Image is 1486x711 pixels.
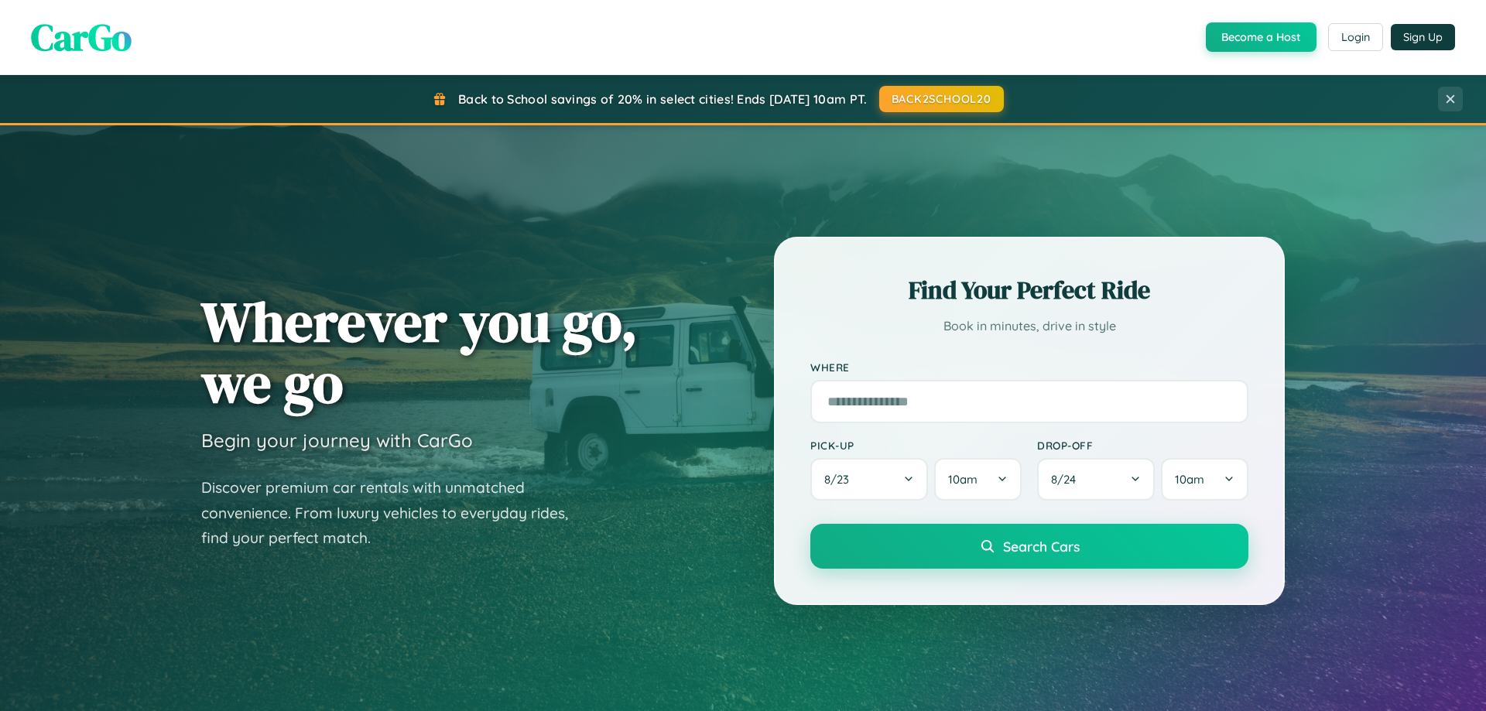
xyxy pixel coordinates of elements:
button: 10am [934,458,1022,501]
span: Search Cars [1003,538,1080,555]
span: 10am [948,472,978,487]
h3: Begin your journey with CarGo [201,429,473,452]
button: Login [1328,23,1383,51]
p: Book in minutes, drive in style [810,315,1248,337]
h1: Wherever you go, we go [201,291,638,413]
label: Drop-off [1037,439,1248,452]
button: BACK2SCHOOL20 [879,86,1004,112]
span: 8 / 23 [824,472,857,487]
span: CarGo [31,12,132,63]
button: Sign Up [1391,24,1455,50]
h2: Find Your Perfect Ride [810,273,1248,307]
button: 10am [1161,458,1248,501]
span: Back to School savings of 20% in select cities! Ends [DATE] 10am PT. [458,91,867,107]
p: Discover premium car rentals with unmatched convenience. From luxury vehicles to everyday rides, ... [201,475,588,551]
span: 8 / 24 [1051,472,1084,487]
label: Pick-up [810,439,1022,452]
label: Where [810,361,1248,374]
button: Search Cars [810,524,1248,569]
span: 10am [1175,472,1204,487]
button: 8/23 [810,458,928,501]
button: 8/24 [1037,458,1155,501]
button: Become a Host [1206,22,1317,52]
